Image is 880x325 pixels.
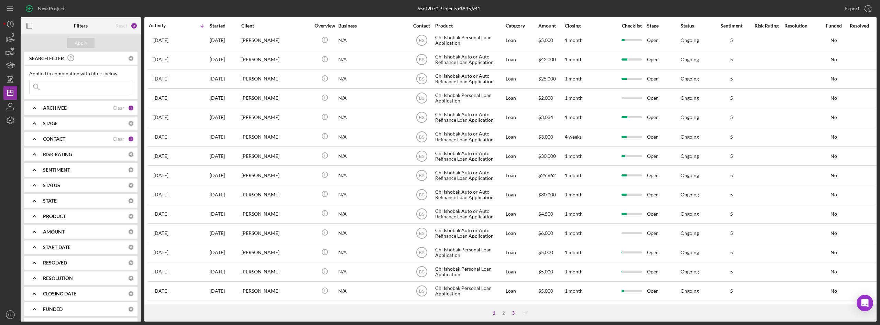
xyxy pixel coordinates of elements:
[210,166,241,184] div: [DATE]
[43,105,67,111] b: ARCHIVED
[435,166,504,184] div: Chi Ishobak Auto or Auto Refinance Loan Application
[210,23,241,29] div: Started
[818,173,849,178] div: No
[419,173,424,178] text: BS
[43,245,70,250] b: START DATE
[506,166,538,184] div: Loan
[241,31,310,50] div: [PERSON_NAME]
[67,38,95,48] button: Apply
[538,31,564,50] div: $5,000
[647,185,680,204] div: Open
[681,230,699,236] div: Ongoing
[565,114,583,120] time: 1 month
[714,76,749,82] div: 5
[435,205,504,223] div: Chi Ishobak Auto or Auto Refinance Loan Application
[565,288,583,294] time: 1 month
[338,243,407,262] div: N/A
[647,243,680,262] div: Open
[153,288,168,294] time: 2025-08-08 01:39
[417,6,480,11] div: 65 of 2070 Projects • $835,941
[538,147,564,165] div: $30,000
[153,115,168,120] time: 2025-08-11 19:15
[818,134,849,140] div: No
[565,211,583,217] time: 1 month
[857,295,873,311] div: Open Intercom Messenger
[647,166,680,184] div: Open
[419,38,424,43] text: BS
[506,205,538,223] div: Loan
[131,22,137,29] div: 2
[681,134,699,140] div: Ongoing
[647,205,680,223] div: Open
[210,263,241,281] div: [DATE]
[506,70,538,88] div: Loan
[338,282,407,300] div: N/A
[647,23,680,29] div: Stage
[128,198,134,204] div: 0
[338,166,407,184] div: N/A
[714,37,749,43] div: 5
[538,108,564,127] div: $3,034
[506,51,538,69] div: Loan
[506,185,538,204] div: Loan
[128,213,134,219] div: 0
[43,260,67,266] b: RESOLVED
[8,313,13,317] text: BS
[538,51,564,69] div: $42,000
[210,128,241,146] div: [DATE]
[565,37,583,43] time: 1 month
[43,183,60,188] b: STATUS
[818,250,849,255] div: No
[241,51,310,69] div: [PERSON_NAME]
[714,173,749,178] div: 5
[714,192,749,197] div: 5
[435,128,504,146] div: Chi Ishobak Auto or Auto Refinance Loan Application
[506,23,538,29] div: Category
[128,275,134,281] div: 0
[506,243,538,262] div: Loan
[845,2,859,15] div: Export
[818,95,849,101] div: No
[29,71,132,76] div: Applied in combination with filters below
[210,185,241,204] div: [DATE]
[538,282,564,300] div: $5,000
[338,51,407,69] div: N/A
[43,275,73,281] b: RESOLUTION
[43,198,57,204] b: STATE
[435,108,504,127] div: Chi Ishobak Auto or Auto Refinance Loan Application
[43,229,65,235] b: AMOUNT
[681,173,699,178] div: Ongoing
[210,89,241,107] div: [DATE]
[681,192,699,197] div: Ongoing
[506,224,538,242] div: Loan
[210,51,241,69] div: [DATE]
[210,243,241,262] div: [DATE]
[647,51,680,69] div: Open
[784,23,817,29] div: Resolution
[210,147,241,165] div: [DATE]
[153,250,168,255] time: 2025-08-08 02:43
[153,95,168,101] time: 2025-08-12 11:03
[435,224,504,242] div: Chi Ishobak Auto or Auto Refinance Loan Application
[508,310,518,316] div: 3
[681,76,699,82] div: Ongoing
[647,147,680,165] div: Open
[241,89,310,107] div: [PERSON_NAME]
[435,89,504,107] div: Chi Ishobak Personal Loan Application
[128,229,134,235] div: 0
[681,95,699,101] div: Ongoing
[435,282,504,300] div: Chi Ishobak Personal Loan Application
[115,23,127,29] div: Reset
[506,147,538,165] div: Loan
[419,57,424,62] text: BS
[538,128,564,146] div: $3,000
[153,76,168,82] time: 2025-08-12 14:13
[128,151,134,158] div: 0
[818,230,849,236] div: No
[538,70,564,88] div: $25,000
[714,23,749,29] div: Sentiment
[506,263,538,281] div: Loan
[565,172,583,178] time: 1 month
[435,70,504,88] div: Chi Ishobak Auto or Auto Refinance Loan Application
[241,263,310,281] div: [PERSON_NAME]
